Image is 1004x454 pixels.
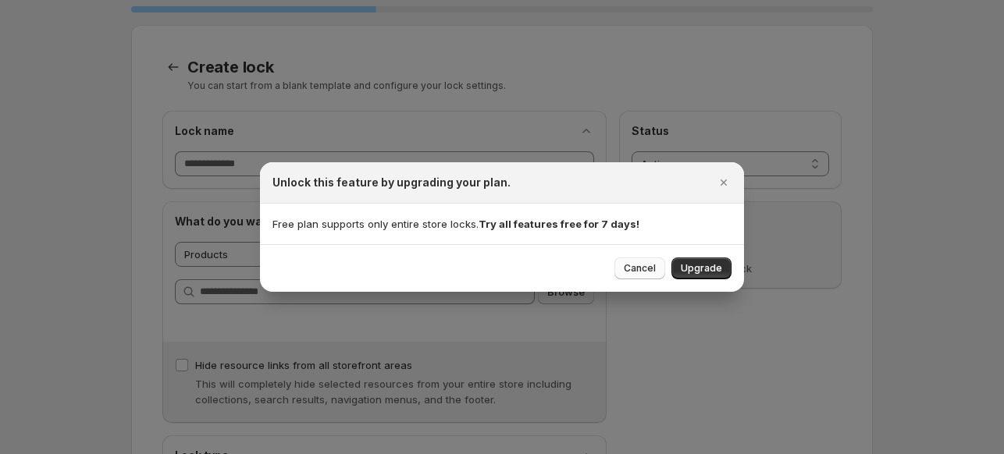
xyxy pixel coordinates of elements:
[624,262,656,275] span: Cancel
[671,257,732,279] button: Upgrade
[272,216,732,232] p: Free plan supports only entire store locks.
[479,218,639,230] strong: Try all features free for 7 days!
[272,175,511,190] h2: Unlock this feature by upgrading your plan.
[681,262,722,275] span: Upgrade
[614,257,665,279] button: Cancel
[713,172,735,193] button: Close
